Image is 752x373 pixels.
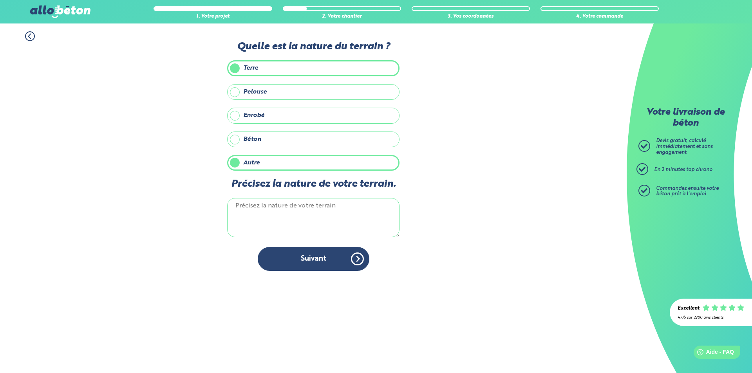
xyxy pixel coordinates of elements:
button: Suivant [258,247,369,271]
label: Enrobé [227,108,399,123]
div: 3. Vos coordonnées [412,14,530,20]
div: 1. Votre projet [154,14,272,20]
div: 2. Votre chantier [283,14,401,20]
label: Quelle est la nature du terrain ? [227,41,399,52]
iframe: Help widget launcher [682,342,743,364]
div: 4. Votre commande [540,14,659,20]
label: Pelouse [227,84,399,100]
label: Autre [227,155,399,171]
label: Béton [227,132,399,147]
label: Terre [227,60,399,76]
label: Précisez la nature de votre terrain. [227,178,399,190]
img: allobéton [30,5,90,18]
